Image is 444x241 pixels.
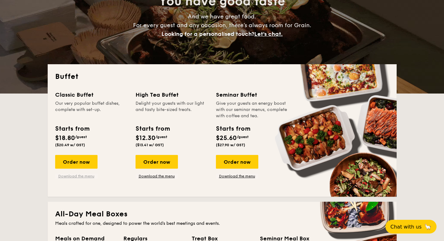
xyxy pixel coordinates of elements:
[216,124,250,133] div: Starts from
[136,143,164,147] span: ($13.41 w/ GST)
[136,100,208,119] div: Delight your guests with our light and tasty bite-sized treats.
[390,224,422,230] span: Chat with us
[385,220,437,234] button: Chat with us🦙
[216,155,258,169] div: Order now
[237,135,249,139] span: /guest
[136,134,155,142] span: $12.30
[75,135,87,139] span: /guest
[55,209,389,219] h2: All-Day Meal Boxes
[55,72,389,82] h2: Buffet
[254,31,283,37] span: Let's chat.
[55,124,89,133] div: Starts from
[55,90,128,99] div: Classic Buffet
[216,143,245,147] span: ($27.90 w/ GST)
[55,174,98,179] a: Download the menu
[216,90,289,99] div: Seminar Buffet
[136,124,169,133] div: Starts from
[161,31,254,37] span: Looking for a personalised touch?
[136,90,208,99] div: High Tea Buffet
[136,174,178,179] a: Download the menu
[55,220,389,227] div: Meals crafted for one, designed to power the world's best meetings and events.
[216,134,237,142] span: $25.60
[155,135,167,139] span: /guest
[55,143,85,147] span: ($20.49 w/ GST)
[136,155,178,169] div: Order now
[216,100,289,119] div: Give your guests an energy boost with our seminar menus, complete with coffee and tea.
[55,100,128,119] div: Our very popular buffet dishes, complete with set-up.
[55,134,75,142] span: $18.80
[133,13,311,37] span: And we have great food. For every guest and any occasion, there’s always room for Grain.
[55,155,98,169] div: Order now
[424,223,432,230] span: 🦙
[216,174,258,179] a: Download the menu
